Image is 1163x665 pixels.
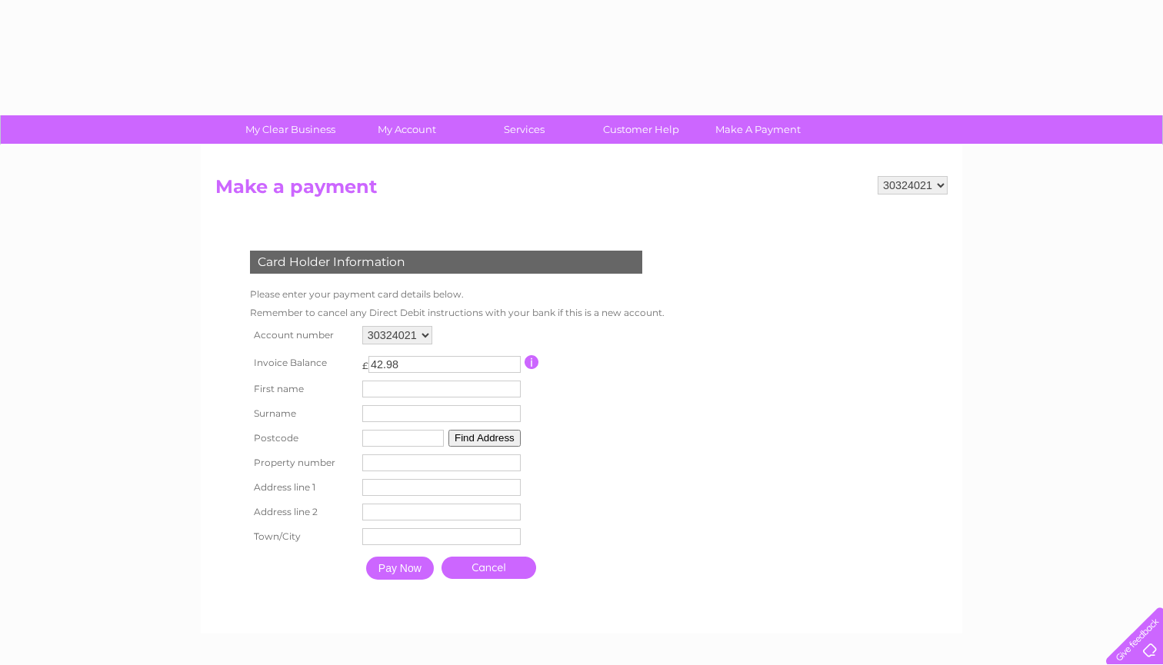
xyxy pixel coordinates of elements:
[344,115,471,144] a: My Account
[525,355,539,369] input: Information
[448,430,521,447] button: Find Address
[215,176,948,205] h2: Make a payment
[461,115,588,144] a: Services
[246,377,358,401] th: First name
[246,475,358,500] th: Address line 1
[246,304,668,322] td: Remember to cancel any Direct Debit instructions with your bank if this is a new account.
[246,401,358,426] th: Surname
[695,115,821,144] a: Make A Payment
[246,426,358,451] th: Postcode
[227,115,354,144] a: My Clear Business
[246,524,358,549] th: Town/City
[246,322,358,348] th: Account number
[246,348,358,377] th: Invoice Balance
[578,115,705,144] a: Customer Help
[250,251,642,274] div: Card Holder Information
[366,557,434,580] input: Pay Now
[362,352,368,371] td: £
[442,557,536,579] a: Cancel
[246,451,358,475] th: Property number
[246,285,668,304] td: Please enter your payment card details below.
[246,500,358,524] th: Address line 2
